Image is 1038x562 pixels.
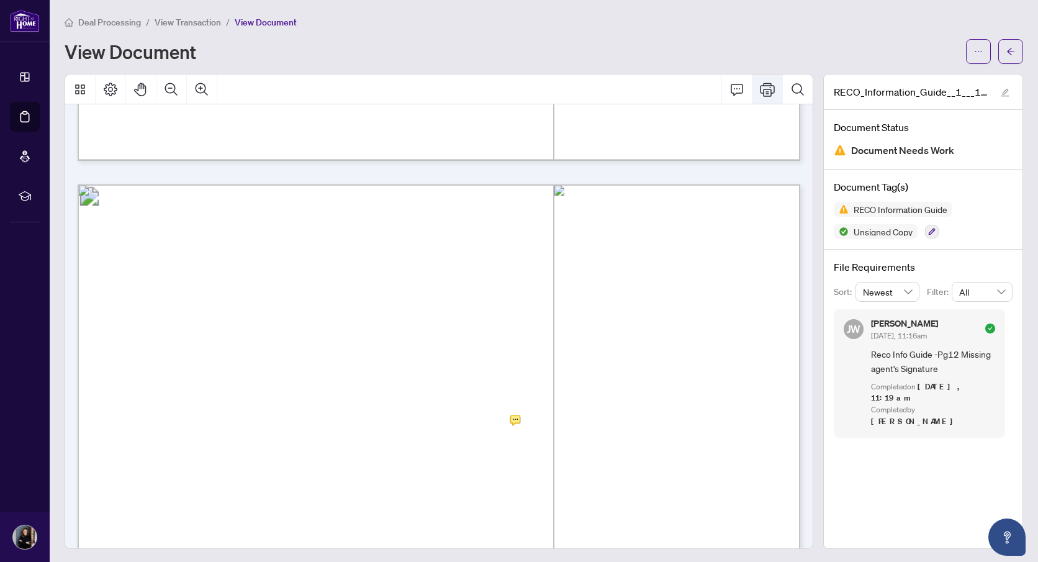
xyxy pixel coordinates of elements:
span: JW [847,321,860,337]
p: Sort: [834,285,855,299]
div: Completed on [871,381,995,405]
button: Open asap [988,519,1026,556]
span: Unsigned Copy [849,227,918,236]
img: Profile Icon [13,525,37,549]
h4: Document Status [834,120,1013,135]
h5: [PERSON_NAME] [871,319,938,328]
img: logo [10,9,40,32]
h4: Document Tag(s) [834,179,1013,194]
div: Completed by [871,404,995,428]
span: edit [1001,88,1009,97]
span: Newest [863,283,913,301]
span: Deal Processing [78,17,141,28]
h4: File Requirements [834,260,1013,274]
li: / [226,15,230,29]
span: Document Needs Work [851,142,954,159]
span: RECO Information Guide [849,205,952,214]
span: RECO_Information_Guide__1___1_.pdf [834,84,989,99]
span: check-circle [985,324,995,333]
h1: View Document [65,42,196,61]
span: View Transaction [155,17,221,28]
span: arrow-left [1006,47,1015,56]
img: Document Status [834,144,846,156]
span: Reco Info Guide -Pg12 Missing agent's Signature [871,347,995,376]
img: Status Icon [834,224,849,239]
span: [PERSON_NAME] [871,416,960,427]
span: All [959,283,1005,301]
span: [DATE], 11:16am [871,331,927,340]
span: ellipsis [974,47,983,56]
span: View Document [235,17,297,28]
img: Status Icon [834,202,849,217]
li: / [146,15,150,29]
span: [DATE], 11:19am [871,381,964,404]
span: home [65,18,73,27]
p: Filter: [927,285,952,299]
